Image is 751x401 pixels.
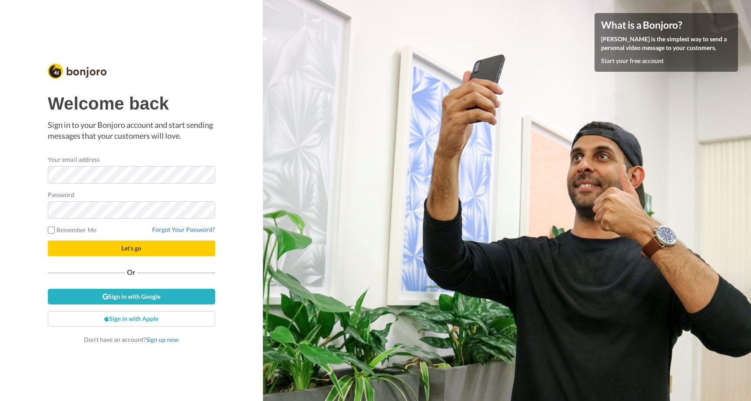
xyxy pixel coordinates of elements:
[48,289,215,304] a: Sign in with Google
[601,20,731,30] h4: What is a Bonjoro?
[48,94,215,113] h1: Welcome back
[84,336,179,343] span: Don’t have an account?
[48,227,55,234] input: Remember Me
[48,311,215,327] a: Sign in with Apple
[48,241,215,256] button: Let's go
[125,269,137,275] span: Or
[48,155,100,164] label: Your email address
[48,190,75,199] label: Password
[48,225,96,234] label: Remember Me
[48,120,215,142] p: Sign in to your Bonjoro account and start sending messages that your customers will love.
[601,35,731,52] p: [PERSON_NAME] is the simplest way to send a personal video message to your customers.
[601,57,664,64] a: Start your free account
[121,244,141,252] span: Let's go
[152,226,215,233] a: Forgot Your Password?
[146,336,179,343] a: Sign up now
